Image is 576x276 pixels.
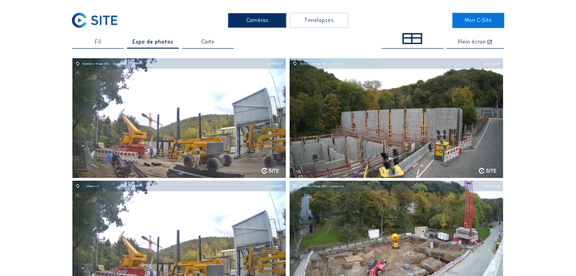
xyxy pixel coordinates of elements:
div: Timelapses [290,13,348,28]
a: Mon C-Site [452,13,504,28]
a: Eurenco / Engis DECCamera 5[DATE] 16:31Imagelogo [72,58,285,178]
span: Fil [95,39,101,45]
a: C-SITE Logo [72,13,124,28]
div: Eurenco / Engis DEC [300,62,330,65]
div: [DATE] 16:31 [484,62,500,65]
div: Camera 6 [331,184,344,188]
a: Eurenco / Engis DECCamera 3[DATE] 16:31Imagelogo [290,58,503,178]
div: [DATE] 16:31 [267,184,283,188]
div: Eurenco / Engis DEC [300,184,330,188]
div: [DATE] 16:31 [484,184,500,188]
div: Plein écran [458,39,486,45]
div: Eurenco / Engis DEC [82,62,113,65]
div: Caméras [228,13,286,28]
img: C-SITE Logo [72,13,117,28]
img: Image [72,58,285,178]
div: Camera 3 [331,62,344,65]
span: Carte [201,39,214,45]
img: Image [290,58,503,178]
div: [DATE] 16:31 [267,62,283,65]
img: logo [261,168,279,174]
span: Expo de photos [132,39,173,45]
div: Camera 5 [86,184,99,188]
div: Camera 5 [113,62,126,65]
img: logo [479,168,496,174]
